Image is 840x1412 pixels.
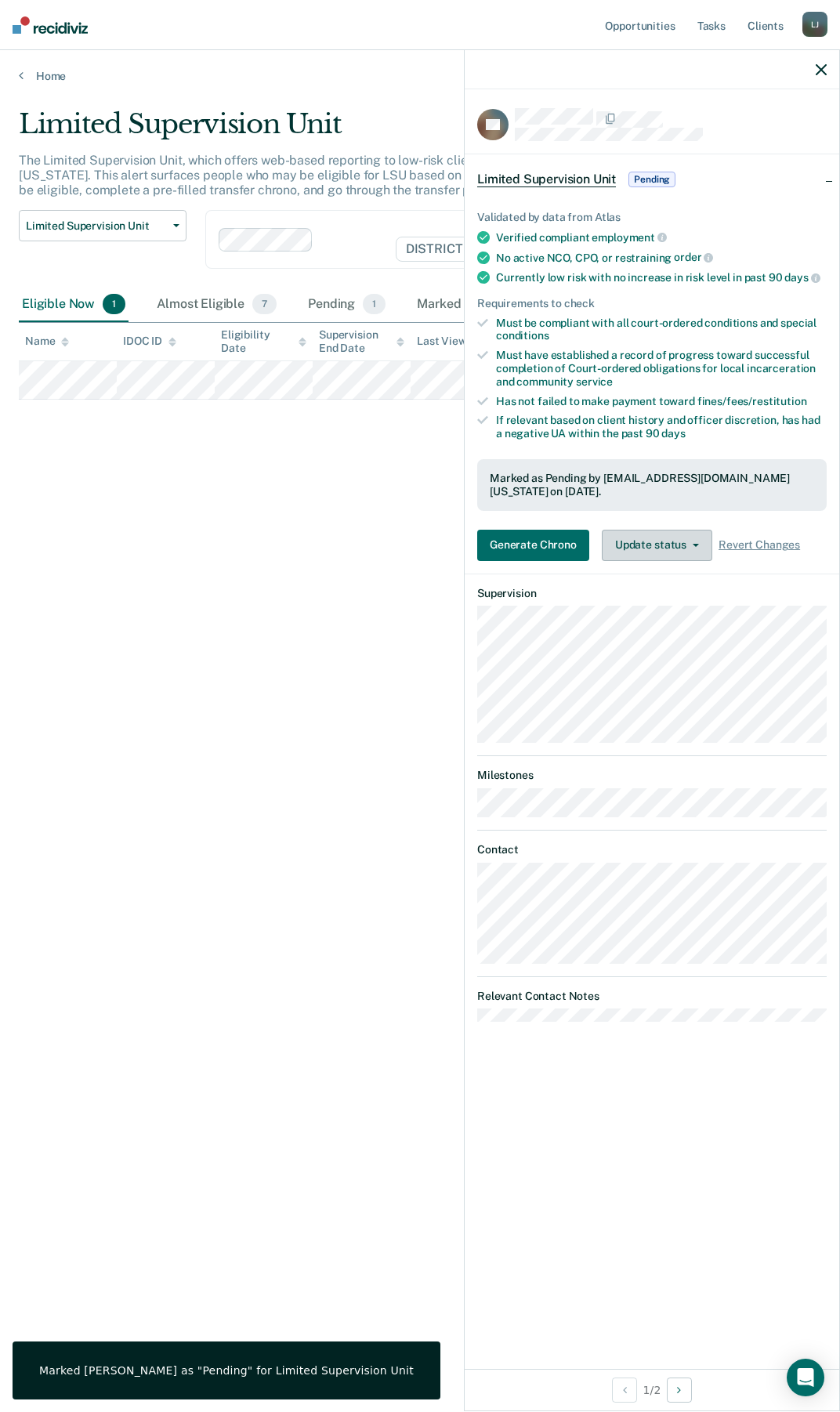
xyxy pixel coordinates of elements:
[592,231,666,244] span: employment
[802,12,827,37] div: L J
[612,1378,637,1403] button: Previous Opportunity
[13,16,88,34] img: Recidiviz
[19,108,775,153] div: Limited Supervision Unit
[602,530,712,561] button: Update status
[477,211,827,224] div: Validated by data from Atlas
[674,251,713,263] span: order
[667,1378,692,1403] button: Next Opportunity
[19,69,821,83] a: Home
[496,317,827,343] div: Must be compliant with all court-ordered conditions and special conditions
[363,294,386,314] span: 1
[496,395,827,408] div: Has not failed to make payment toward
[414,288,554,322] div: Marked Ineligible
[305,288,389,322] div: Pending
[576,375,613,388] span: service
[661,427,685,440] span: days
[103,294,125,314] span: 1
[26,219,167,233] span: Limited Supervision Unit
[477,530,589,561] button: Generate Chrono
[787,1359,824,1396] div: Open Intercom Messenger
[465,1369,839,1410] div: 1 / 2
[477,172,616,187] span: Limited Supervision Unit
[477,587,827,600] dt: Supervision
[319,328,404,355] div: Supervision End Date
[465,154,839,205] div: Limited Supervision UnitPending
[19,288,129,322] div: Eligible Now
[221,328,306,355] div: Eligibility Date
[252,294,277,314] span: 7
[496,230,827,244] div: Verified compliant
[719,538,800,552] span: Revert Changes
[417,335,493,348] div: Last Viewed
[477,843,827,856] dt: Contact
[396,237,677,262] span: DISTRICT OFFICE 5, [GEOGRAPHIC_DATA]
[477,530,596,561] a: Generate Chrono
[19,153,770,197] p: The Limited Supervision Unit, which offers web-based reporting to low-risk clients, is the lowest...
[477,990,827,1003] dt: Relevant Contact Notes
[477,297,827,310] div: Requirements to check
[25,335,69,348] div: Name
[123,335,176,348] div: IDOC ID
[496,251,827,265] div: No active NCO, CPO, or restraining
[628,172,675,187] span: Pending
[490,472,814,498] div: Marked as Pending by [EMAIL_ADDRESS][DOMAIN_NAME][US_STATE] on [DATE].
[154,288,280,322] div: Almost Eligible
[477,769,827,782] dt: Milestones
[784,271,820,284] span: days
[496,349,827,388] div: Must have established a record of progress toward successful completion of Court-ordered obligati...
[496,270,827,284] div: Currently low risk with no increase in risk level in past 90
[496,414,827,440] div: If relevant based on client history and officer discretion, has had a negative UA within the past 90
[39,1363,414,1378] div: Marked [PERSON_NAME] as "Pending" for Limited Supervision Unit
[697,395,807,407] span: fines/fees/restitution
